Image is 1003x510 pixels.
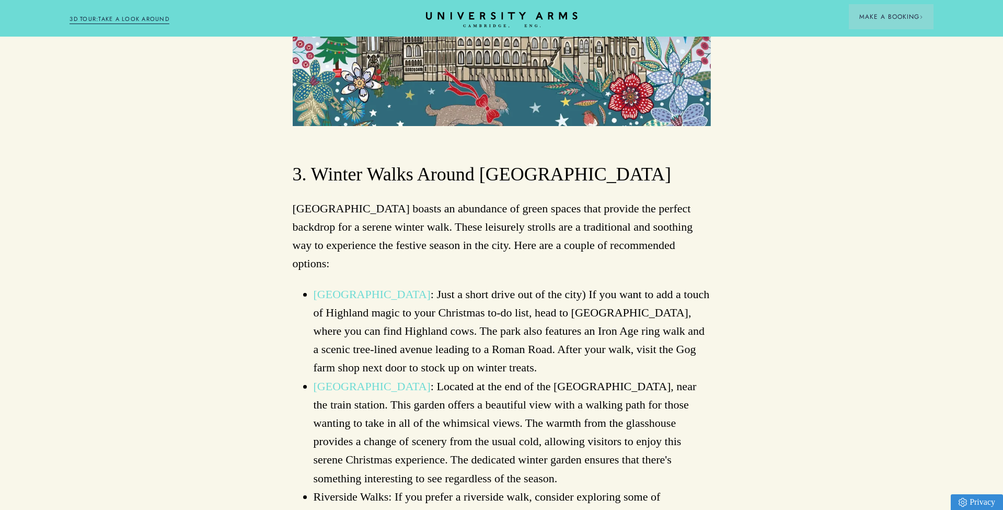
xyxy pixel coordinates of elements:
img: Arrow icon [919,15,923,19]
a: 3D TOUR:TAKE A LOOK AROUND [70,15,169,24]
li: : Located at the end of the [GEOGRAPHIC_DATA], near the train station. This garden offers a beaut... [314,377,711,488]
p: [GEOGRAPHIC_DATA] boasts an abundance of green spaces that provide the perfect backdrop for a ser... [293,199,711,273]
h3: 3. Winter Walks Around [GEOGRAPHIC_DATA] [293,162,711,187]
a: Privacy [951,494,1003,510]
button: Make a BookingArrow icon [849,4,933,29]
a: [GEOGRAPHIC_DATA] [314,380,431,393]
img: Privacy [959,498,967,507]
span: Make a Booking [859,12,923,21]
a: Home [426,12,578,28]
li: : Just a short drive out of the city) If you want to add a touch of Highland magic to your Christ... [314,285,711,377]
a: [GEOGRAPHIC_DATA] [314,288,431,301]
